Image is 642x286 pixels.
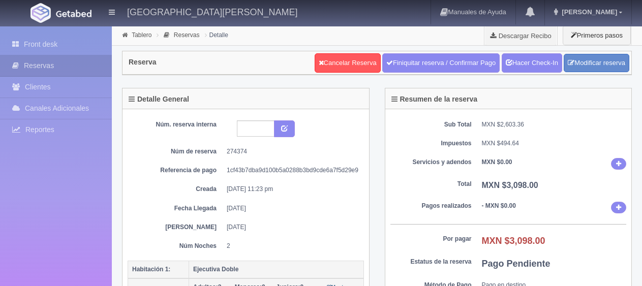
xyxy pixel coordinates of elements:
[482,259,551,269] b: Pago Pendiente
[382,53,500,73] a: Finiquitar reserva / Confirmar Pago
[127,5,297,18] h4: [GEOGRAPHIC_DATA][PERSON_NAME]
[135,204,217,213] dt: Fecha Llegada
[135,147,217,156] dt: Núm de reserva
[135,120,217,129] dt: Núm. reserva interna
[56,10,91,17] img: Getabed
[189,261,364,278] th: Ejecutiva Doble
[390,202,472,210] dt: Pagos realizados
[174,31,200,39] a: Reservas
[227,147,356,156] dd: 274374
[135,166,217,175] dt: Referencia de pago
[315,53,381,73] a: Cancelar Reserva
[482,181,538,189] b: MXN $3,098.00
[482,236,545,246] b: MXN $3,098.00
[132,31,151,39] a: Tablero
[390,139,472,148] dt: Impuestos
[390,158,472,167] dt: Servicios y adendos
[390,180,472,188] dt: Total
[30,3,51,23] img: Getabed
[390,120,472,129] dt: Sub Total
[390,258,472,266] dt: Estatus de la reserva
[227,223,356,232] dd: [DATE]
[202,30,231,40] li: Detalle
[135,223,217,232] dt: [PERSON_NAME]
[135,185,217,194] dt: Creada
[482,202,516,209] b: - MXN $0.00
[129,96,189,103] h4: Detalle General
[135,242,217,250] dt: Núm Noches
[502,53,562,73] a: Hacer Check-In
[391,96,478,103] h4: Resumen de la reserva
[559,8,617,16] span: [PERSON_NAME]
[484,25,557,46] a: Descargar Recibo
[227,242,356,250] dd: 2
[482,139,627,148] dd: MXN $494.64
[390,235,472,243] dt: Por pagar
[227,185,356,194] dd: [DATE] 11:23 pm
[482,120,627,129] dd: MXN $2,603.36
[482,158,512,166] b: MXN $0.00
[227,204,356,213] dd: [DATE]
[564,54,629,73] a: Modificar reserva
[227,166,356,175] dd: 1cf43b7dba9d100b5a0288b3bd9cde6a7f5d29e9
[129,58,157,66] h4: Reserva
[563,25,631,45] button: Primeros pasos
[132,266,170,273] b: Habitación 1:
